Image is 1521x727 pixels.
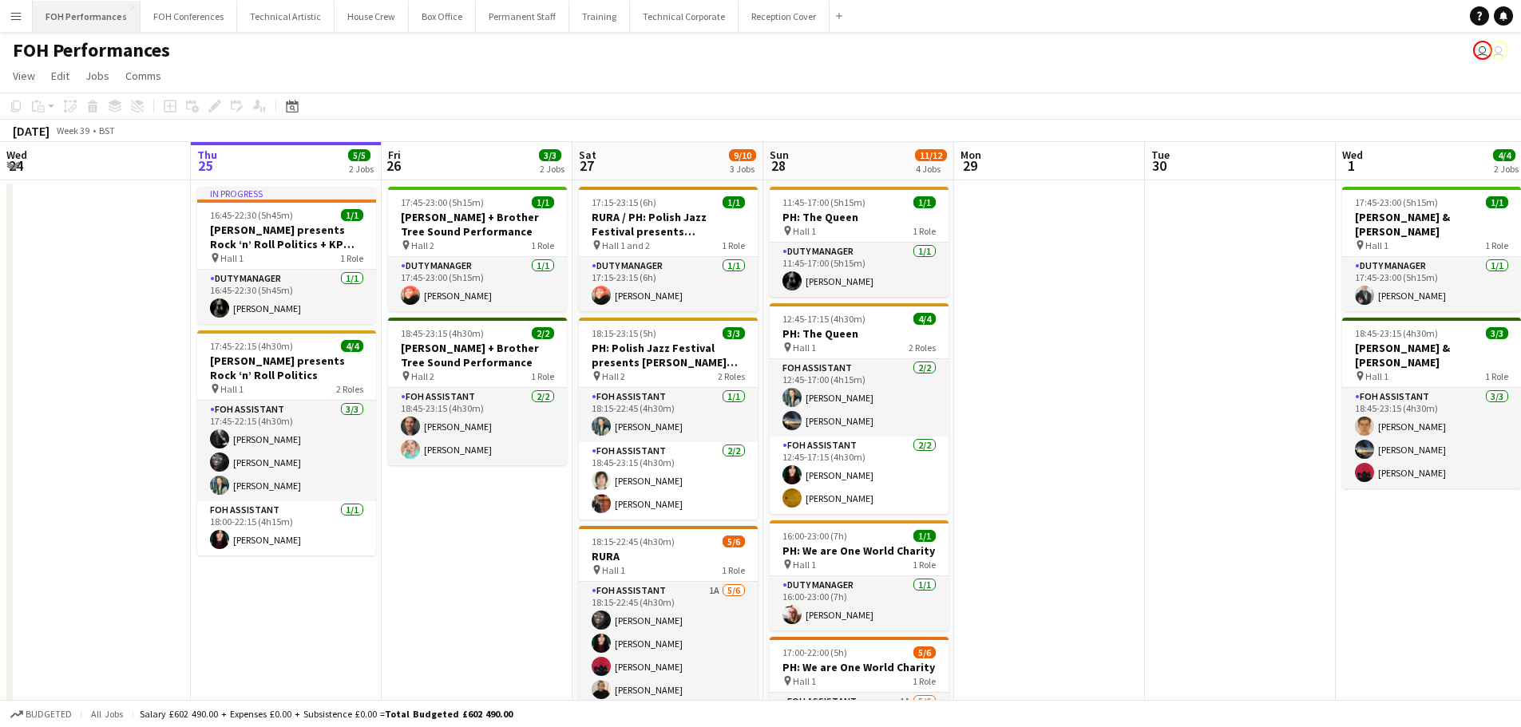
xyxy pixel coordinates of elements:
[411,370,434,382] span: Hall 2
[1473,41,1492,60] app-user-avatar: Visitor Services
[340,252,363,264] span: 1 Role
[220,383,244,395] span: Hall 1
[388,257,567,311] app-card-role: Duty Manager1/117:45-23:00 (5h15m)[PERSON_NAME]
[6,148,27,162] span: Wed
[197,330,376,555] app-job-card: 17:45-22:15 (4h30m)4/4[PERSON_NAME] presents Rock ‘n’ Roll Politics Hall 12 RolesFOH Assistant3/3...
[1342,341,1521,369] h3: [PERSON_NAME] & [PERSON_NAME]
[913,313,936,325] span: 4/4
[388,388,567,465] app-card-role: FOH Assistant2/218:45-23:15 (4h30m)[PERSON_NAME][PERSON_NAME]
[729,149,756,161] span: 9/10
[770,359,949,437] app-card-role: FOH Assistant2/212:45-17:00 (4h15m)[PERSON_NAME][PERSON_NAME]
[730,163,755,175] div: 3 Jobs
[13,38,170,62] h1: FOH Performances
[51,69,69,83] span: Edit
[197,354,376,382] h3: [PERSON_NAME] presents Rock ‘n’ Roll Politics
[602,370,625,382] span: Hall 2
[909,342,936,354] span: 2 Roles
[782,646,847,658] span: 17:00-22:00 (5h)
[1342,187,1521,311] app-job-card: 17:45-23:00 (5h15m)1/1[PERSON_NAME] & [PERSON_NAME] Hall 11 RoleDuty Manager1/117:45-23:00 (5h15m...
[602,564,625,576] span: Hall 1
[916,163,946,175] div: 4 Jobs
[592,196,656,208] span: 17:15-23:15 (6h)
[793,342,816,354] span: Hall 1
[1342,388,1521,488] app-card-role: FOH Assistant3/318:45-23:15 (4h30m)[PERSON_NAME][PERSON_NAME][PERSON_NAME]
[26,709,72,720] span: Budgeted
[539,149,561,161] span: 3/3
[770,303,949,514] div: 12:45-17:15 (4h30m)4/4PH: The Queen Hall 12 RolesFOH Assistant2/212:45-17:00 (4h15m)[PERSON_NAME]...
[1493,149,1515,161] span: 4/4
[602,239,650,251] span: Hall 1 and 2
[531,370,554,382] span: 1 Role
[579,210,758,239] h3: RURA / PH: Polish Jazz Festival presents [PERSON_NAME] Quintet
[579,257,758,311] app-card-role: Duty Manager1/117:15-23:15 (6h)[PERSON_NAME]
[723,327,745,339] span: 3/3
[723,535,745,547] span: 5/6
[336,383,363,395] span: 2 Roles
[770,148,789,162] span: Sun
[140,708,513,720] div: Salary £602 490.00 + Expenses £0.00 + Subsistence £0.00 =
[770,520,949,630] app-job-card: 16:00-23:00 (7h)1/1PH: We are One World Charity Hall 11 RoleDuty Manager1/116:00-23:00 (7h)[PERSO...
[770,187,949,297] app-job-card: 11:45-17:00 (5h15m)1/1PH: The Queen Hall 11 RoleDuty Manager1/111:45-17:00 (5h15m)[PERSON_NAME]
[1342,148,1363,162] span: Wed
[1486,196,1508,208] span: 1/1
[722,564,745,576] span: 1 Role
[579,318,758,520] div: 18:15-23:15 (5h)3/3PH: Polish Jazz Festival presents [PERSON_NAME] Quintet Hall 22 RolesFOH Assis...
[13,123,50,139] div: [DATE]
[197,223,376,251] h3: [PERSON_NAME] presents Rock ‘n’ Roll Politics + KP Choir
[579,187,758,311] app-job-card: 17:15-23:15 (6h)1/1RURA / PH: Polish Jazz Festival presents [PERSON_NAME] Quintet Hall 1 and 21 R...
[1485,370,1508,382] span: 1 Role
[532,327,554,339] span: 2/2
[4,156,27,175] span: 24
[913,530,936,542] span: 1/1
[1494,163,1519,175] div: 2 Jobs
[335,1,409,32] button: House Crew
[913,559,936,571] span: 1 Role
[913,646,936,658] span: 5/6
[913,196,936,208] span: 1/1
[197,187,376,324] app-job-card: In progress16:45-22:30 (5h45m)1/1[PERSON_NAME] presents Rock ‘n’ Roll Politics + KP Choir Hall 11...
[197,148,217,162] span: Thu
[385,708,513,720] span: Total Budgeted £602 490.00
[532,196,554,208] span: 1/1
[723,196,745,208] span: 1/1
[388,318,567,465] app-job-card: 18:45-23:15 (4h30m)2/2[PERSON_NAME] + Brother Tree Sound Performance Hall 21 RoleFOH Assistant2/2...
[388,187,567,311] app-job-card: 17:45-23:00 (5h15m)1/1[PERSON_NAME] + Brother Tree Sound Performance Hall 21 RoleDuty Manager1/11...
[630,1,739,32] button: Technical Corporate
[411,239,434,251] span: Hall 2
[99,124,115,136] div: BST
[915,149,947,161] span: 11/12
[767,156,789,175] span: 28
[718,370,745,382] span: 2 Roles
[1365,370,1388,382] span: Hall 1
[88,708,126,720] span: All jobs
[793,559,816,571] span: Hall 1
[210,340,293,352] span: 17:45-22:15 (4h30m)
[79,65,116,86] a: Jobs
[592,327,656,339] span: 18:15-23:15 (5h)
[782,313,865,325] span: 12:45-17:15 (4h30m)
[8,705,74,723] button: Budgeted
[913,225,936,237] span: 1 Role
[770,576,949,630] app-card-role: Duty Manager1/116:00-23:00 (7h)[PERSON_NAME]
[1342,210,1521,239] h3: [PERSON_NAME] & [PERSON_NAME]
[195,156,217,175] span: 25
[1355,196,1438,208] span: 17:45-23:00 (5h15m)
[220,252,244,264] span: Hall 1
[401,327,484,339] span: 18:45-23:15 (4h30m)
[793,225,816,237] span: Hall 1
[569,1,630,32] button: Training
[1149,156,1170,175] span: 30
[770,243,949,297] app-card-role: Duty Manager1/111:45-17:00 (5h15m)[PERSON_NAME]
[722,239,745,251] span: 1 Role
[592,535,675,547] span: 18:15-22:45 (4h30m)
[793,675,816,687] span: Hall 1
[341,340,363,352] span: 4/4
[237,1,335,32] button: Technical Artistic
[1342,318,1521,488] app-job-card: 18:45-23:15 (4h30m)3/3[PERSON_NAME] & [PERSON_NAME] Hall 11 RoleFOH Assistant3/318:45-23:15 (4h30...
